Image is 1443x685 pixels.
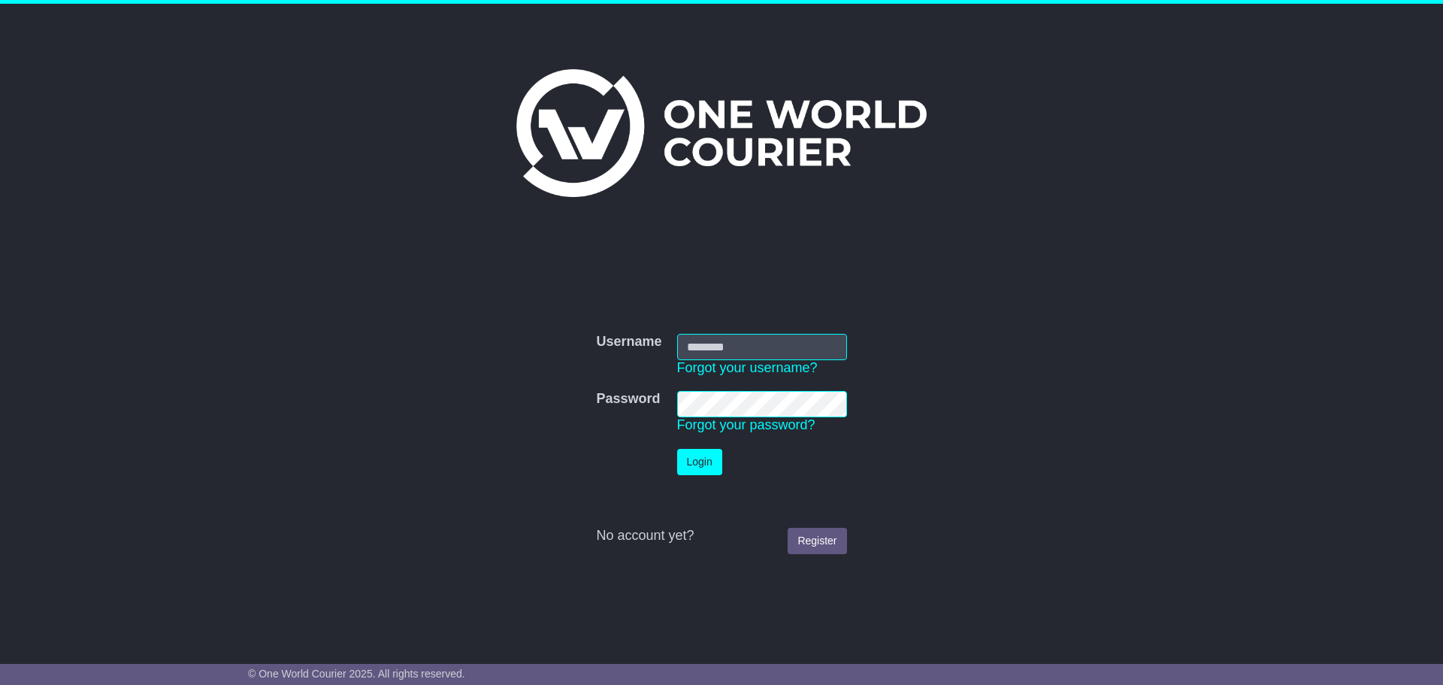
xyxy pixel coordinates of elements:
div: No account yet? [596,528,846,544]
img: One World [516,69,927,197]
label: Username [596,334,661,350]
a: Forgot your password? [677,417,815,432]
a: Forgot your username? [677,360,818,375]
a: Register [788,528,846,554]
button: Login [677,449,722,475]
span: © One World Courier 2025. All rights reserved. [248,668,465,680]
label: Password [596,391,660,408]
